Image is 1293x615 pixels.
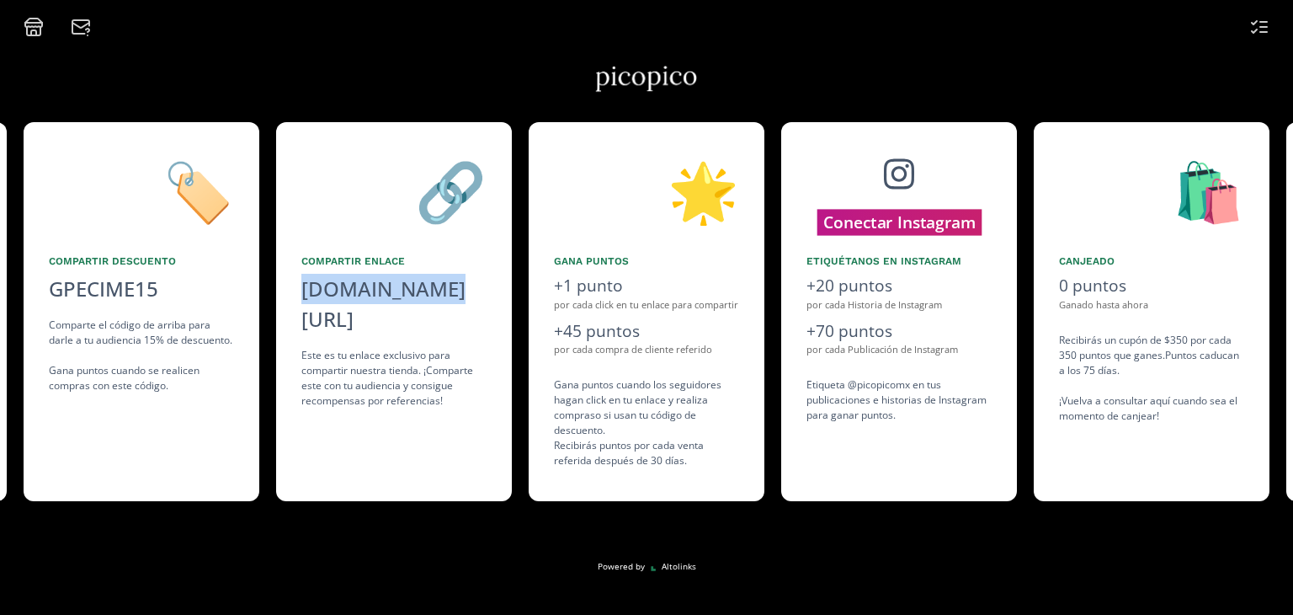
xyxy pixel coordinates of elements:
[590,65,703,94] img: G4QaPnuspDb7
[598,560,645,573] span: Powered by
[649,563,657,571] img: favicon-32x32.png
[554,254,739,269] div: Gana puntos
[301,348,487,409] div: Este es tu enlace exclusivo para compartir nuestra tienda. ¡Comparte este con tu audiencia y cons...
[554,274,739,298] div: +1 punto
[662,560,696,573] span: Altolinks
[301,254,487,269] div: Compartir Enlace
[806,377,992,423] div: Etiqueta @picopicomx en tus publicaciones e historias de Instagram para ganar puntos.
[806,343,992,357] div: por cada Publicación de Instagram
[554,377,739,468] div: Gana puntos cuando los seguidores hagan click en tu enlace y realiza compras o si usan tu código ...
[301,274,487,334] div: [DOMAIN_NAME][URL]
[1059,147,1244,233] div: 🛍️
[1059,298,1244,313] div: Ganado hasta ahora
[49,318,234,393] div: Comparte el código de arriba para darle a tu audiencia 15% de descuento. Gana puntos cuando se re...
[806,274,992,298] div: +20 puntos
[554,319,739,344] div: +45 puntos
[49,254,234,269] div: Compartir Descuento
[817,209,982,235] button: Conectar Instagram
[1059,333,1244,424] div: Recibirás un cupón de $350 por cada 350 puntos que ganes. Puntos caducan a los 75 días. ¡Vuelva a...
[806,319,992,344] div: +70 puntos
[1059,274,1244,298] div: 0 puntos
[49,147,234,233] div: 🏷️
[554,147,739,233] div: 🌟
[49,274,158,304] div: GPECIME15
[806,254,992,269] div: Etiquétanos en Instagram
[554,343,739,357] div: por cada compra de cliente referido
[1059,254,1244,269] div: Canjeado
[554,298,739,313] div: por cada click en tu enlace para compartir
[806,298,992,313] div: por cada Historia de Instagram
[301,147,487,233] div: 🔗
